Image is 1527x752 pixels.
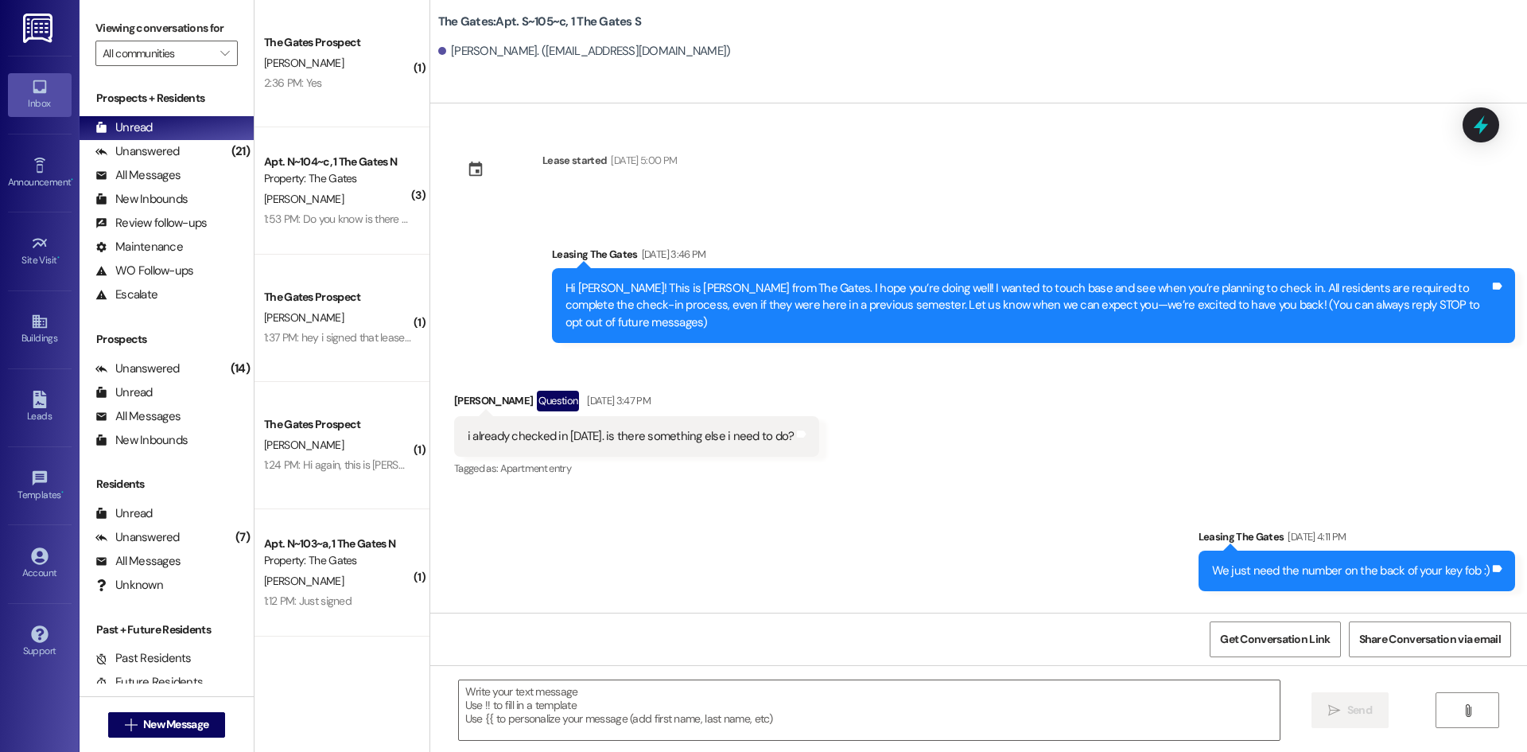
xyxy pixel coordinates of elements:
label: Viewing conversations for [95,16,238,41]
span: [PERSON_NAME] [264,574,344,588]
div: The Gates Prospect [264,416,411,433]
button: New Message [108,712,226,738]
span: New Message [143,716,208,733]
div: (14) [227,357,254,381]
div: New Inbounds [95,432,188,449]
div: Residents [80,476,254,493]
span: Get Conversation Link [1220,631,1330,648]
div: The Gates Prospect [264,289,411,306]
div: Tagged as: [454,457,820,480]
a: Inbox [8,73,72,116]
div: [PERSON_NAME] [454,391,820,416]
div: Unread [95,505,153,522]
span: [PERSON_NAME] [264,192,344,206]
span: Apartment entry [500,462,571,475]
div: All Messages [95,167,181,184]
i:  [1462,704,1474,717]
img: ResiDesk Logo [23,14,56,43]
div: Unanswered [95,360,180,377]
span: Share Conversation via email [1359,631,1501,648]
div: Prospects + Residents [80,90,254,107]
button: Share Conversation via email [1349,621,1511,657]
div: Past Residents [95,650,192,667]
div: Unread [95,384,153,401]
div: Apt. N~103~a, 1 The Gates N [264,536,411,552]
div: i already checked in [DATE]. is there something else i need to do? [468,428,795,445]
a: Templates • [8,465,72,508]
span: [PERSON_NAME] [264,310,344,325]
div: [DATE] 3:47 PM [583,392,651,409]
div: Unknown [95,577,163,594]
div: 1:37 PM: hey i signed that lease! i just wanna make sure i get that 100$ off! [264,330,601,345]
div: Review follow-ups [95,215,207,232]
div: New Inbounds [95,191,188,208]
i:  [125,719,137,731]
div: Question [537,391,579,411]
span: [PERSON_NAME] [264,438,344,452]
a: Support [8,621,72,664]
span: [PERSON_NAME] [264,56,344,70]
div: We just need the number on the back of your key fob :) [1212,563,1490,579]
div: WO Follow-ups [95,263,193,279]
div: Future Residents [95,674,203,691]
div: Unanswered [95,529,180,546]
span: • [61,487,64,498]
input: All communities [103,41,212,66]
i:  [1328,704,1340,717]
div: [DATE] 3:46 PM [638,246,706,263]
div: [DATE] 4:11 PM [1284,528,1346,545]
div: All Messages [95,408,181,425]
div: (7) [231,525,254,550]
button: Send [1311,692,1389,728]
div: 2:36 PM: Yes [264,76,322,90]
a: Leads [8,386,72,429]
a: Site Visit • [8,230,72,273]
div: Property: The Gates [264,170,411,187]
button: Get Conversation Link [1210,621,1340,657]
div: Hi [PERSON_NAME]! This is [PERSON_NAME] from The Gates. I hope you’re doing well! I wanted to tou... [565,280,1490,331]
span: • [71,174,73,185]
div: Lease started [542,152,608,169]
div: Leasing The Gates [1199,528,1516,551]
div: [PERSON_NAME]. ([EMAIL_ADDRESS][DOMAIN_NAME]) [438,43,731,60]
div: 1:12 PM: Just signed [264,594,352,608]
div: Prospects [80,331,254,348]
div: [DATE] 5:00 PM [607,152,677,169]
div: Unanswered [95,143,180,160]
div: Unread [95,119,153,136]
div: Property: The Gates [264,552,411,569]
b: The Gates: Apt. S~105~c, 1 The Gates S [438,14,641,30]
div: Past + Future Residents [80,621,254,638]
div: The Gates Prospect [264,34,411,51]
div: Apt. N~104~c, 1 The Gates N [264,154,411,170]
a: Buildings [8,308,72,351]
div: 1:53 PM: Do you know is there anything you guys can do to help? Like I would feel weird just brea... [264,212,981,226]
div: Maintenance [95,239,183,255]
div: (21) [227,139,254,164]
div: Leasing The Gates [552,246,1515,268]
div: Escalate [95,286,157,303]
span: Send [1347,702,1372,719]
i:  [220,47,229,60]
a: Account [8,543,72,586]
div: All Messages [95,553,181,570]
span: • [57,252,60,263]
